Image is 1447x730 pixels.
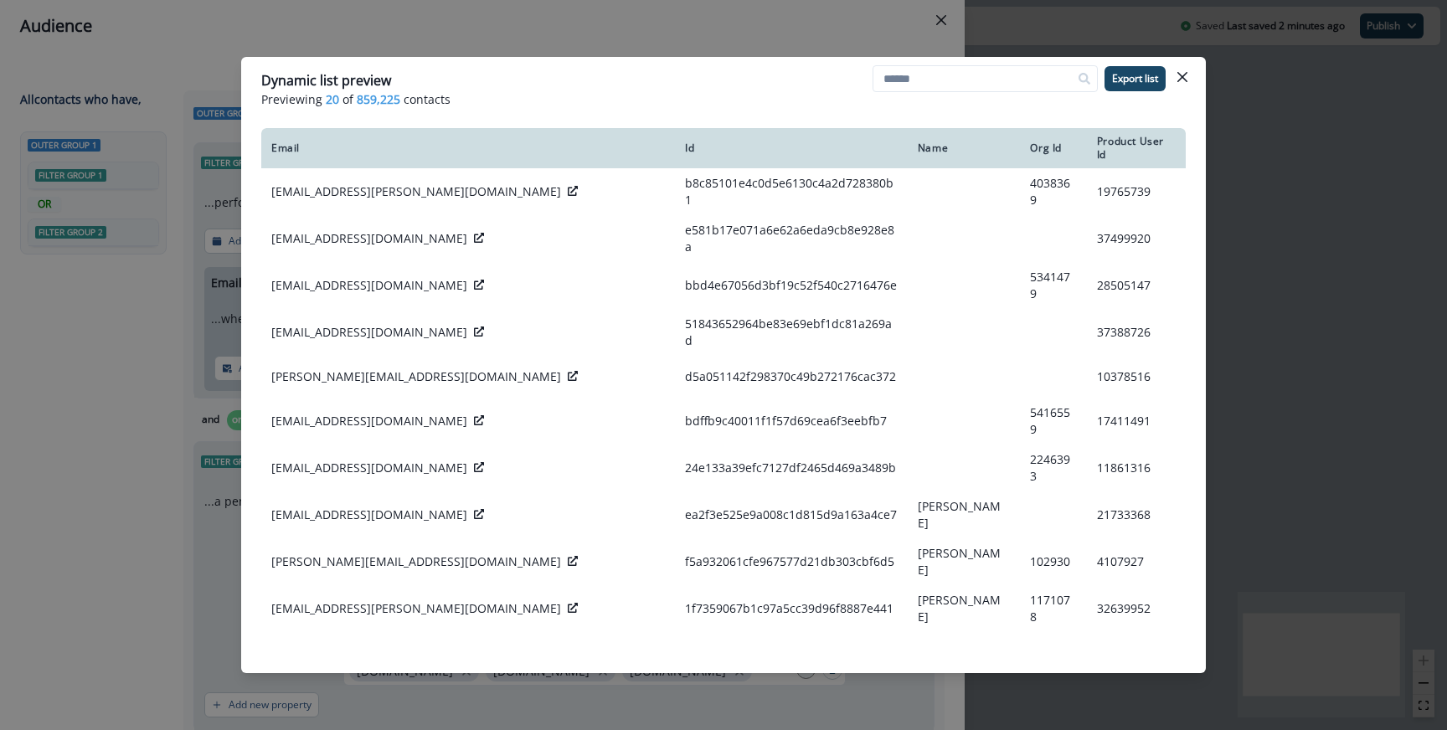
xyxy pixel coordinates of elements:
td: 102930 [1020,538,1086,585]
td: 51843652964be83e69ebf1dc81a269ad [675,309,908,356]
td: [PERSON_NAME] [908,585,1021,632]
td: 5341479 [1020,262,1086,309]
p: [EMAIL_ADDRESS][PERSON_NAME][DOMAIN_NAME] [271,600,561,617]
td: [PERSON_NAME] [908,491,1021,538]
td: e581b17e071a6e62a6eda9cb8e928e8a [675,215,908,262]
p: [EMAIL_ADDRESS][DOMAIN_NAME] [271,413,467,429]
div: Email [271,141,665,155]
div: Name [918,141,1011,155]
div: Org Id [1030,141,1076,155]
p: Previewing of contacts [261,90,1186,108]
td: 37388726 [1087,309,1186,356]
td: 5416559 [1020,398,1086,445]
td: 38542479 [1087,632,1186,679]
td: 1f7359067b1c97a5cc39d96f8887e441 [675,585,908,632]
p: [EMAIL_ADDRESS][DOMAIN_NAME] [271,460,467,476]
td: 4038369 [1020,168,1086,215]
td: bbd4e67056d3bf19c52f540c2716476e [675,262,908,309]
td: 2246393 [1020,445,1086,491]
td: 28505147 [1087,262,1186,309]
p: [EMAIL_ADDRESS][DOMAIN_NAME] [271,230,467,247]
td: 19765739 [1087,168,1186,215]
td: 21733368 [1087,491,1186,538]
p: Export list [1112,73,1158,85]
p: [EMAIL_ADDRESS][DOMAIN_NAME] [271,506,467,523]
td: ea2f3e525e9a008c1d815d9a163a4ce7 [675,491,908,538]
p: [EMAIL_ADDRESS][DOMAIN_NAME] [271,324,467,341]
td: f5a932061cfe967577d21db303cbf6d5 [675,538,908,585]
span: 20 [326,90,339,108]
p: [PERSON_NAME][EMAIL_ADDRESS][DOMAIN_NAME] [271,553,561,570]
span: 859,225 [357,90,400,108]
td: 37499920 [1087,215,1186,262]
p: Dynamic list preview [261,70,391,90]
td: 1171078 [1020,585,1086,632]
td: 32639952 [1087,585,1186,632]
td: d5a051142f298370c49b272176cac372 [675,356,908,398]
td: bdffb9c40011f1f57d69cea6f3eebfb7 [675,398,908,445]
td: a80a8b0df602804e4e2fd0a8aeaeba72 [675,632,908,679]
div: Id [685,141,898,155]
button: Close [1169,64,1196,90]
td: 11861316 [1087,445,1186,491]
td: 10378516 [1087,356,1186,398]
p: [EMAIL_ADDRESS][DOMAIN_NAME] [271,277,467,294]
p: [EMAIL_ADDRESS][PERSON_NAME][DOMAIN_NAME] [271,183,561,200]
button: Export list [1105,66,1166,91]
td: [PERSON_NAME] [908,538,1021,585]
p: [PERSON_NAME][EMAIL_ADDRESS][DOMAIN_NAME] [271,368,561,385]
td: 4107927 [1087,538,1186,585]
td: 17411491 [1087,398,1186,445]
td: b8c85101e4c0d5e6130c4a2d728380b1 [675,168,908,215]
td: 24e133a39efc7127df2465d469a3489b [675,445,908,491]
div: Product User Id [1097,135,1176,162]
